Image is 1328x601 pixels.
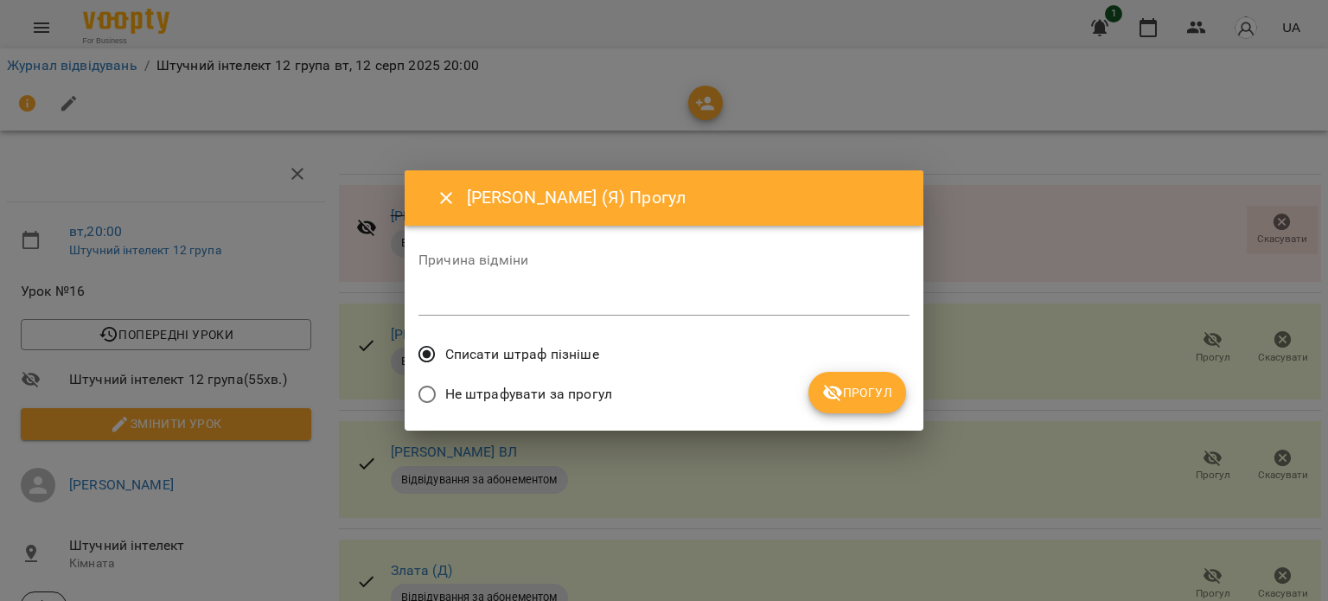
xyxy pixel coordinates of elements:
h6: [PERSON_NAME] (Я) Прогул [467,184,903,211]
span: Списати штраф пізніше [445,344,599,365]
button: Прогул [808,372,906,413]
span: Прогул [822,382,892,403]
span: Не штрафувати за прогул [445,384,612,405]
label: Причина відміни [418,253,910,267]
button: Close [425,177,467,219]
